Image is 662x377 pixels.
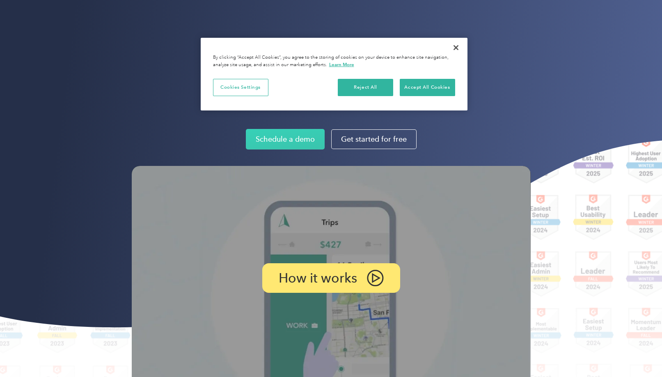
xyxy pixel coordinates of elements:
a: More information about your privacy, opens in a new tab [329,62,354,67]
button: Reject All [338,79,393,96]
button: Accept All Cookies [400,79,455,96]
div: Privacy [201,38,467,110]
button: Close [447,39,465,57]
button: Cookies Settings [213,79,268,96]
a: Schedule a demo [246,129,325,149]
div: By clicking “Accept All Cookies”, you agree to the storing of cookies on your device to enhance s... [213,54,455,69]
p: How it works [279,272,357,284]
div: Cookie banner [201,38,467,110]
a: Get started for free [331,129,417,149]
